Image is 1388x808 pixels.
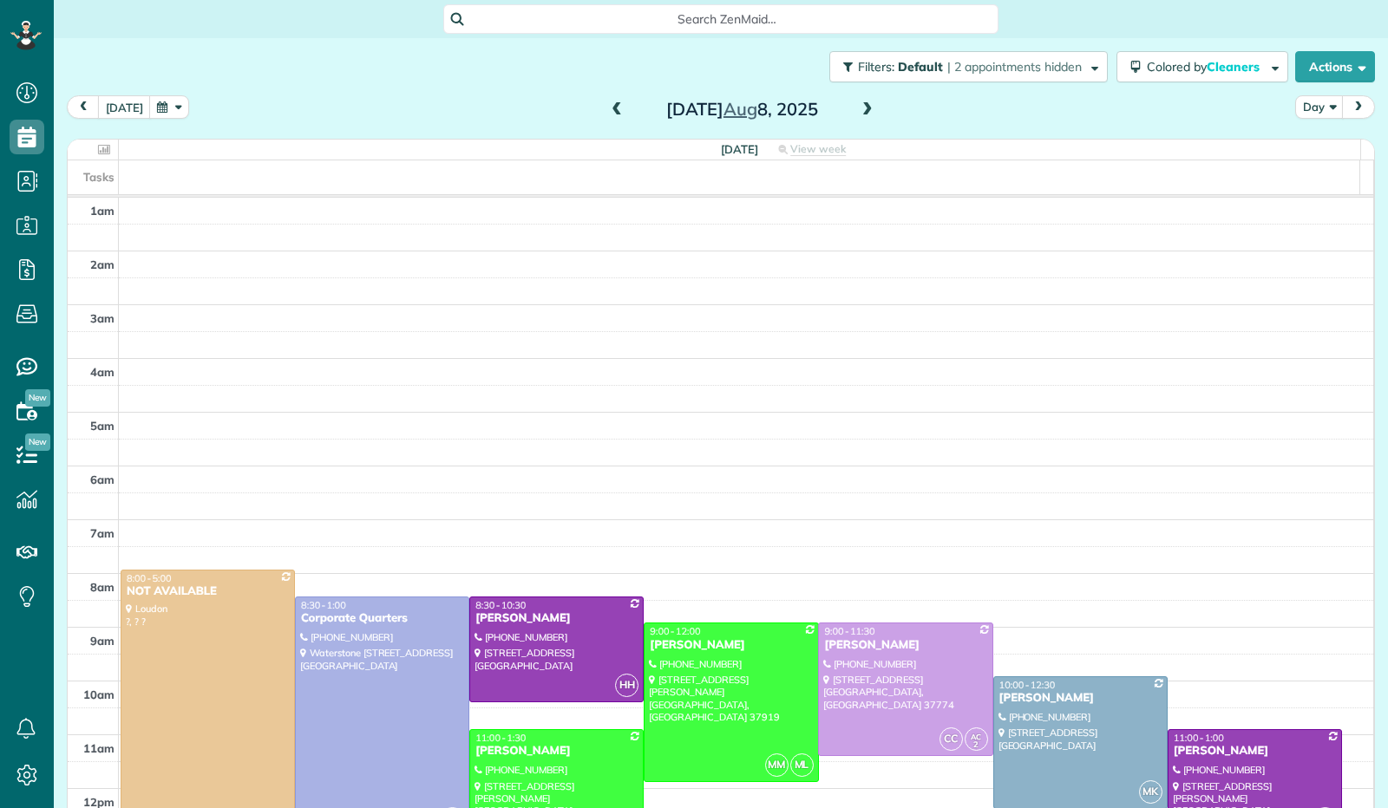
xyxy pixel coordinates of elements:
[966,737,987,753] small: 2
[947,59,1082,75] span: | 2 appointments hidden
[1116,51,1288,82] button: Colored byCleaners
[790,753,814,777] span: ML
[83,741,115,755] span: 11am
[821,51,1108,82] a: Filters: Default | 2 appointments hidden
[90,472,115,486] span: 6am
[999,679,1056,691] span: 10:00 - 12:30
[633,100,850,119] h2: [DATE] 8, 2025
[126,584,290,599] div: NOT AVAILABLE
[765,753,789,777] span: MM
[475,611,638,626] div: [PERSON_NAME]
[67,95,100,119] button: prev
[475,744,638,759] div: [PERSON_NAME]
[1139,780,1162,804] span: MK
[829,51,1108,82] button: Filters: Default | 2 appointments hidden
[998,691,1162,706] div: [PERSON_NAME]
[971,732,981,741] span: AC
[98,95,151,119] button: [DATE]
[25,433,50,451] span: New
[723,98,757,120] span: Aug
[301,599,346,611] span: 8:30 - 1:00
[300,611,464,626] div: Corporate Quarters
[90,634,115,648] span: 9am
[90,580,115,594] span: 8am
[1207,59,1262,75] span: Cleaners
[90,257,115,271] span: 2am
[475,599,526,611] span: 8:30 - 10:30
[790,142,846,156] span: View week
[90,526,115,540] span: 7am
[127,572,172,584] span: 8:00 - 5:00
[1295,51,1375,82] button: Actions
[824,625,874,637] span: 9:00 - 11:30
[1174,732,1224,744] span: 11:00 - 1:00
[650,625,700,637] span: 9:00 - 12:00
[25,389,50,407] span: New
[1173,744,1337,759] div: [PERSON_NAME]
[475,732,526,744] span: 11:00 - 1:30
[90,204,115,218] span: 1am
[858,59,894,75] span: Filters:
[90,365,115,379] span: 4am
[649,638,813,653] div: [PERSON_NAME]
[90,419,115,433] span: 5am
[615,674,638,697] span: HH
[721,142,758,156] span: [DATE]
[83,170,115,184] span: Tasks
[940,727,963,751] span: CC
[1342,95,1375,119] button: next
[83,687,115,701] span: 10am
[90,311,115,325] span: 3am
[823,638,987,653] div: [PERSON_NAME]
[898,59,944,75] span: Default
[1147,59,1266,75] span: Colored by
[1295,95,1344,119] button: Day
